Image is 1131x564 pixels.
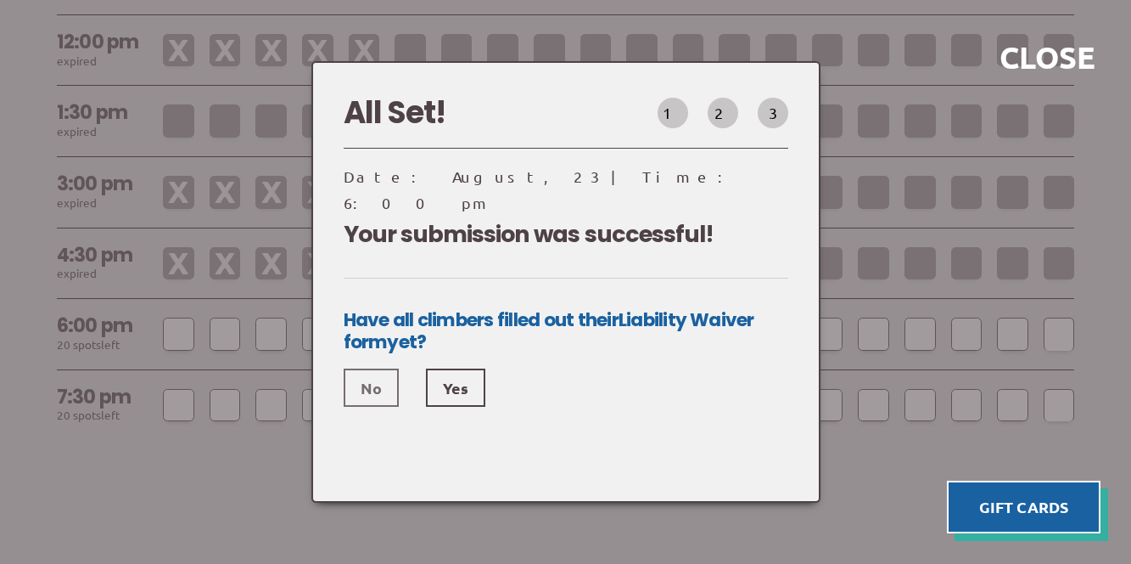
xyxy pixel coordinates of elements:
[758,98,788,128] button: 3
[344,167,747,211] span: | Time: 6:00 pm
[708,98,738,128] button: 2
[994,31,1100,84] button: Close
[426,369,485,407] a: Yes
[344,93,445,133] h3: All Set!
[344,309,788,353] h2: Have all climbers filled out their yet?
[658,98,688,128] button: 1
[344,307,754,355] a: Liability Waiver form
[344,369,399,407] a: No
[344,167,599,185] span: Date: August, 23
[344,222,788,247] h1: Your submission was successful!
